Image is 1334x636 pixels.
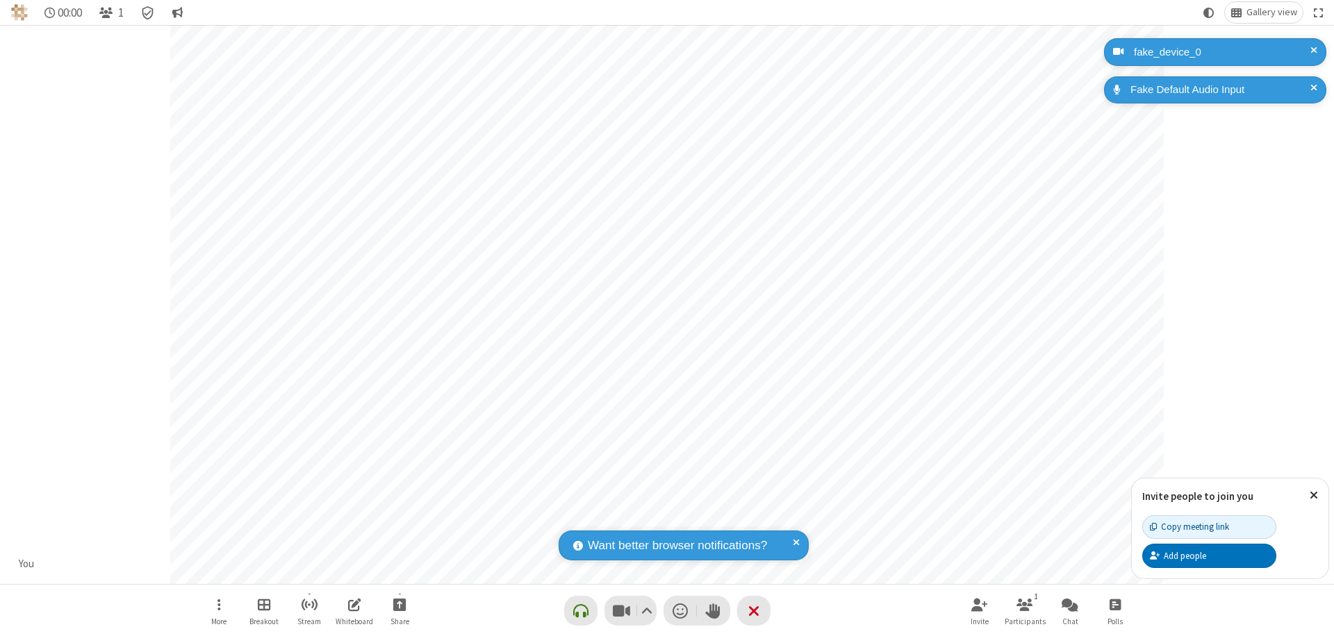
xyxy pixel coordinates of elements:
[93,2,129,23] button: Open participant list
[1126,82,1316,98] div: Fake Default Audio Input
[637,596,656,626] button: Video setting
[1005,617,1046,626] span: Participants
[1299,478,1328,512] button: Close popover
[11,4,28,21] img: QA Selenium DO NOT DELETE OR CHANGE
[1246,7,1297,18] span: Gallery view
[1142,489,1253,503] label: Invite people to join you
[971,617,989,626] span: Invite
[39,2,88,23] div: Timer
[1308,2,1329,23] button: Fullscreen
[297,617,321,626] span: Stream
[1198,2,1220,23] button: Using system theme
[288,591,330,630] button: Start streaming
[1150,520,1229,533] div: Copy meeting link
[1004,591,1046,630] button: Open participant list
[198,591,240,630] button: Open menu
[1142,544,1276,567] button: Add people
[1049,591,1091,630] button: Open chat
[604,596,657,626] button: Stop video (⌘+Shift+V)
[249,617,279,626] span: Breakout
[58,6,82,19] span: 00:00
[1129,44,1316,60] div: fake_device_0
[1225,2,1303,23] button: Change layout
[211,617,227,626] span: More
[564,596,598,626] button: Connect your audio
[390,617,409,626] span: Share
[118,6,124,19] span: 1
[664,596,697,626] button: Send a reaction
[1094,591,1136,630] button: Open poll
[1030,590,1042,603] div: 1
[1062,617,1078,626] span: Chat
[135,2,161,23] div: Meeting details Encryption enabled
[1107,617,1123,626] span: Polls
[737,596,771,626] button: End or leave meeting
[166,2,188,23] button: Conversation
[588,537,767,555] span: Want better browser notifications?
[959,591,1000,630] button: Invite participants (⌘+Shift+I)
[697,596,730,626] button: Raise hand
[1142,515,1276,539] button: Copy meeting link
[336,617,373,626] span: Whiteboard
[379,591,420,630] button: Start sharing
[243,591,285,630] button: Manage Breakout Rooms
[333,591,375,630] button: Open shared whiteboard
[14,556,40,572] div: You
